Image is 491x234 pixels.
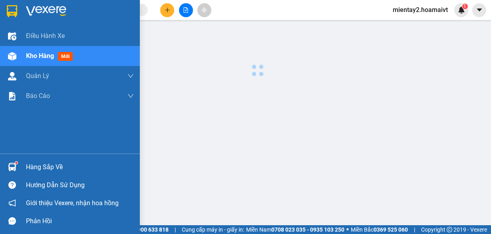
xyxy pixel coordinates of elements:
[472,3,486,17] button: caret-down
[374,226,408,233] strong: 0369 525 060
[8,199,16,207] span: notification
[386,5,454,15] span: mientay2.hoamaivt
[8,32,16,40] img: warehouse-icon
[271,226,344,233] strong: 0708 023 035 - 0935 103 250
[182,225,244,234] span: Cung cấp máy in - giấy in:
[351,225,408,234] span: Miền Bắc
[476,6,483,14] span: caret-down
[8,92,16,100] img: solution-icon
[26,215,134,227] div: Phản hồi
[7,5,17,17] img: logo-vxr
[58,52,73,61] span: mới
[127,93,134,99] span: down
[26,71,49,81] span: Quản Lý
[26,91,50,101] span: Báo cáo
[179,3,193,17] button: file-add
[8,72,16,80] img: warehouse-icon
[458,6,465,14] img: icon-new-feature
[26,161,134,173] div: Hàng sắp về
[26,52,54,60] span: Kho hàng
[414,225,415,234] span: |
[8,217,16,225] span: message
[462,4,468,9] sup: 1
[201,7,207,13] span: aim
[26,198,119,208] span: Giới thiệu Vexere, nhận hoa hồng
[165,7,170,13] span: plus
[15,162,18,164] sup: 1
[197,3,211,17] button: aim
[183,7,189,13] span: file-add
[160,3,174,17] button: plus
[8,52,16,60] img: warehouse-icon
[26,31,65,41] span: Điều hành xe
[127,73,134,79] span: down
[134,226,169,233] strong: 1900 633 818
[346,228,349,231] span: ⚪️
[175,225,176,234] span: |
[463,4,466,9] span: 1
[8,163,16,171] img: warehouse-icon
[246,225,344,234] span: Miền Nam
[447,227,452,232] span: copyright
[26,179,134,191] div: Hướng dẫn sử dụng
[8,181,16,189] span: question-circle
